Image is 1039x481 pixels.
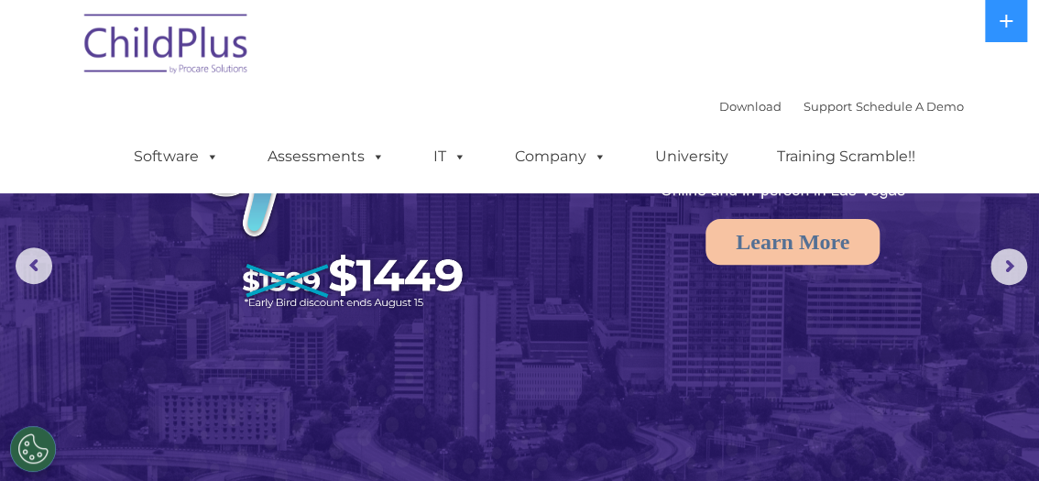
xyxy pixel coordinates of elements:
[637,138,747,175] a: University
[705,219,880,265] a: Learn More
[856,99,964,114] a: Schedule A Demo
[115,138,237,175] a: Software
[759,138,934,175] a: Training Scramble!!
[719,99,964,114] font: |
[75,1,258,93] img: ChildPlus by Procare Solutions
[497,138,625,175] a: Company
[415,138,485,175] a: IT
[249,138,403,175] a: Assessments
[719,99,782,114] a: Download
[804,99,852,114] a: Support
[10,426,56,472] button: Cookies Settings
